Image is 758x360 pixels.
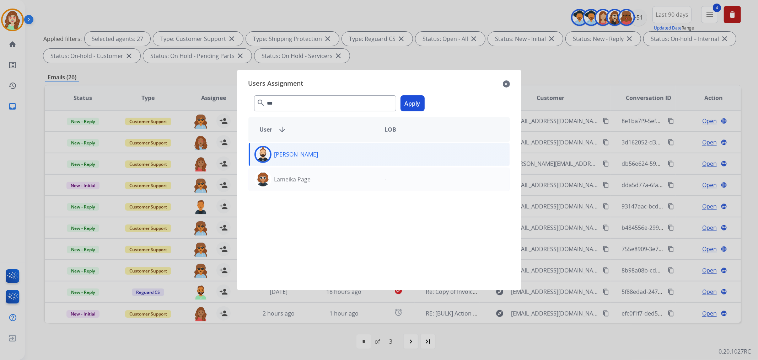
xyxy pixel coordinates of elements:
[385,175,387,184] p: -
[274,175,311,184] p: Lameika Page
[503,80,510,88] mat-icon: close
[254,125,379,134] div: User
[400,95,425,111] button: Apply
[248,78,303,90] span: Users Assignment
[278,125,287,134] mat-icon: arrow_downward
[385,125,397,134] span: LOB
[257,99,265,107] mat-icon: search
[274,150,318,159] p: [PERSON_NAME]
[385,150,387,159] p: -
